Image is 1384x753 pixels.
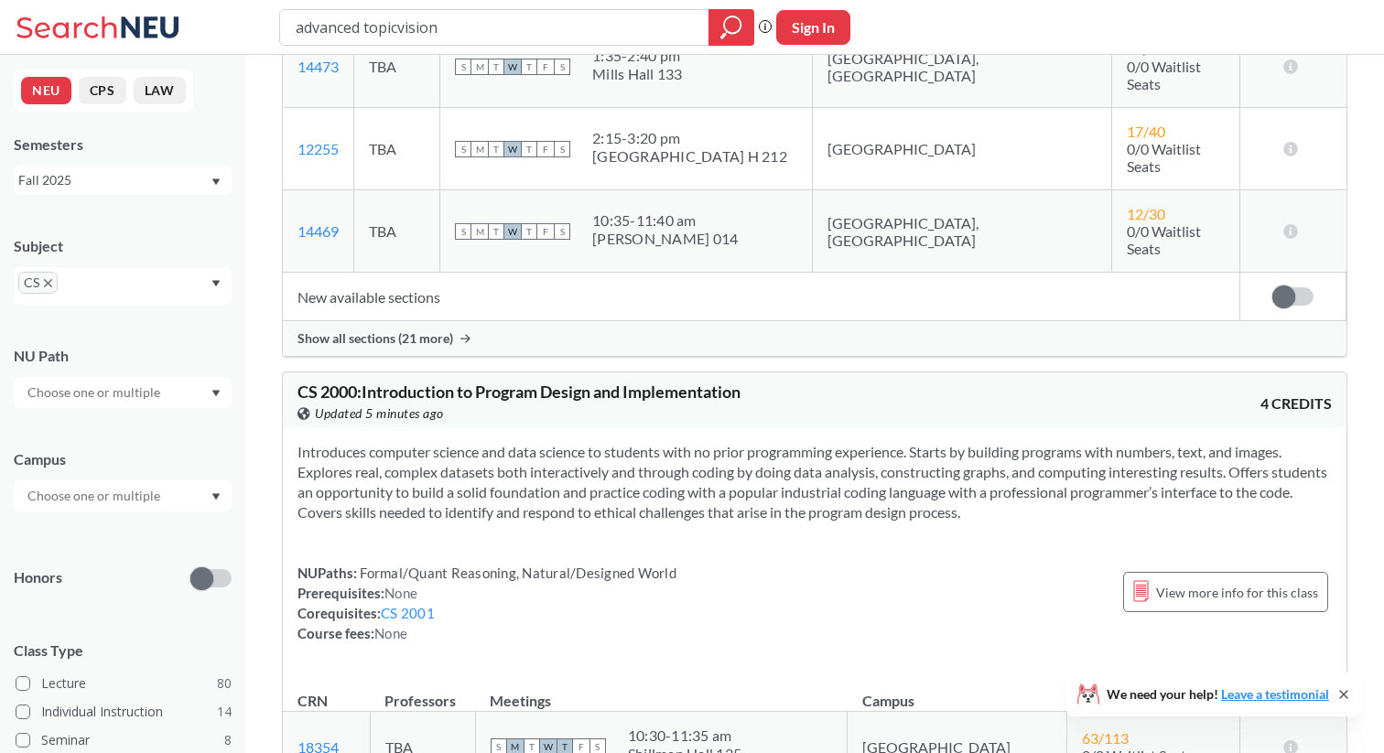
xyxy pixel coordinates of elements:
span: 63 / 113 [1082,729,1129,747]
td: [GEOGRAPHIC_DATA], [GEOGRAPHIC_DATA] [812,26,1112,108]
span: We need your help! [1107,688,1329,701]
input: Class, professor, course number, "phrase" [294,12,696,43]
span: None [374,625,407,641]
span: T [521,141,537,157]
input: Choose one or multiple [18,485,172,507]
input: Choose one or multiple [18,382,172,403]
button: NEU [21,77,71,104]
span: S [455,59,471,75]
span: T [521,59,537,75]
span: S [455,223,471,240]
th: Professors [370,672,475,712]
span: CSX to remove pill [18,272,58,294]
span: M [471,141,488,157]
div: Fall 2025 [18,170,210,190]
span: S [554,223,570,240]
span: 17 / 40 [1127,123,1165,140]
span: 0/0 Waitlist Seats [1127,58,1201,92]
div: 10:35 - 11:40 am [592,211,738,230]
svg: Dropdown arrow [211,178,221,186]
span: W [504,141,521,157]
span: 14 [217,702,232,722]
td: TBA [354,26,440,108]
span: Show all sections (21 more) [297,330,453,347]
button: CPS [79,77,126,104]
div: NUPaths: Prerequisites: Corequisites: Course fees: [297,563,676,643]
div: Dropdown arrow [14,377,232,408]
th: Seats [1066,672,1239,712]
span: 4 CREDITS [1260,393,1332,414]
div: 10:30 - 11:35 am [628,726,741,745]
td: TBA [354,108,440,190]
button: Sign In [776,10,850,45]
div: Semesters [14,134,232,155]
span: T [521,223,537,240]
span: S [554,59,570,75]
div: 2:15 - 3:20 pm [592,129,787,147]
svg: Dropdown arrow [211,493,221,500]
div: NU Path [14,346,232,366]
td: TBA [354,190,440,273]
svg: X to remove pill [44,279,52,287]
span: S [455,141,471,157]
div: magnifying glass [708,9,754,46]
label: Seminar [16,728,232,752]
span: 12 / 30 [1127,205,1165,222]
span: M [471,223,488,240]
span: S [554,141,570,157]
span: T [488,223,504,240]
div: CSX to remove pillDropdown arrow [14,267,232,305]
a: 14473 [297,58,339,75]
div: Campus [14,449,232,469]
span: T [488,141,504,157]
span: Formal/Quant Reasoning, Natural/Designed World [357,565,676,581]
div: [GEOGRAPHIC_DATA] H 212 [592,147,787,166]
span: M [471,59,488,75]
td: [GEOGRAPHIC_DATA] [812,108,1112,190]
div: Fall 2025Dropdown arrow [14,166,232,195]
svg: magnifying glass [720,15,742,40]
span: F [537,141,554,157]
span: Class Type [14,640,232,661]
span: None [384,585,417,601]
a: Leave a testimonial [1221,686,1329,702]
button: LAW [134,77,186,104]
span: 0/0 Waitlist Seats [1127,140,1201,175]
div: Subject [14,236,232,256]
svg: Dropdown arrow [211,390,221,397]
svg: Dropdown arrow [211,280,221,287]
div: Mills Hall 133 [592,65,683,83]
span: F [537,59,554,75]
label: Lecture [16,672,232,695]
th: Meetings [475,672,848,712]
section: Introduces computer science and data science to students with no prior programming experience. St... [297,442,1332,522]
span: T [488,59,504,75]
label: Individual Instruction [16,700,232,724]
span: W [504,223,521,240]
p: Honors [14,567,62,588]
div: Dropdown arrow [14,480,232,511]
span: F [537,223,554,240]
a: 12255 [297,140,339,157]
span: View more info for this class [1156,581,1318,604]
span: 0/0 Waitlist Seats [1127,222,1201,257]
span: Updated 5 minutes ago [315,403,444,424]
div: 1:35 - 2:40 pm [592,47,683,65]
div: Show all sections (21 more) [283,321,1346,356]
div: [PERSON_NAME] 014 [592,230,738,248]
th: Campus [848,672,1066,712]
span: W [504,59,521,75]
span: 8 [224,730,232,750]
td: [GEOGRAPHIC_DATA], [GEOGRAPHIC_DATA] [812,190,1112,273]
span: CS 2000 : Introduction to Program Design and Implementation [297,382,741,402]
td: New available sections [283,273,1239,321]
a: 14469 [297,222,339,240]
div: CRN [297,691,328,711]
a: CS 2001 [381,605,435,621]
span: 80 [217,673,232,694]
